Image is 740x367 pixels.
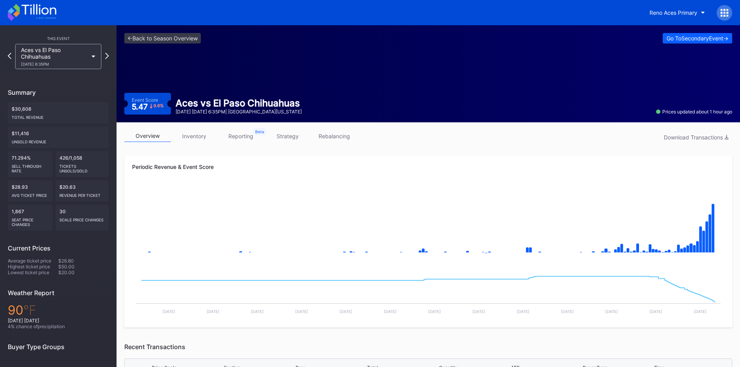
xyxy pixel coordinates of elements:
[171,130,218,142] a: inventory
[8,127,109,148] div: $11,416
[8,36,109,41] div: This Event
[124,130,171,142] a: overview
[605,309,618,314] text: [DATE]
[428,309,441,314] text: [DATE]
[59,161,105,173] div: Tickets Unsold/Sold
[153,104,164,108] div: 9.6 %
[8,258,58,264] div: Average ticket price
[8,151,52,177] div: 71.294%
[12,214,49,227] div: seat price changes
[8,180,52,202] div: $28.93
[8,303,109,318] div: 90
[56,151,109,177] div: 426/1,058
[8,264,58,270] div: Highest ticket price
[8,102,109,123] div: $30,608
[124,33,201,43] a: <-Back to Season Overview
[12,136,105,144] div: Unsold Revenue
[660,132,732,143] button: Download Transactions
[12,190,49,198] div: Avg ticket price
[8,205,52,231] div: 1,867
[21,62,88,66] div: [DATE] 6:35PM
[8,89,109,96] div: Summary
[340,309,352,314] text: [DATE]
[8,324,109,329] div: 4 % chance of precipitation
[251,309,264,314] text: [DATE]
[124,343,732,351] div: Recent Transactions
[176,109,302,115] div: [DATE] [DATE] 6:35PM | [GEOGRAPHIC_DATA][US_STATE]
[12,161,49,173] div: Sell Through Rate
[132,97,158,103] div: Event Score
[8,343,109,351] div: Buyer Type Groups
[59,190,105,198] div: Revenue per ticket
[21,47,88,66] div: Aces vs El Paso Chihuahuas
[644,5,711,20] button: Reno Aces Primary
[649,309,662,314] text: [DATE]
[8,244,109,252] div: Current Prices
[264,130,311,142] a: strategy
[58,264,109,270] div: $50.00
[176,97,302,109] div: Aces vs El Paso Chihuahuas
[56,205,109,231] div: 30
[58,258,109,264] div: $26.80
[8,318,109,324] div: [DATE] [DATE]
[664,134,728,141] div: Download Transactions
[58,270,109,275] div: $20.00
[207,309,219,314] text: [DATE]
[295,309,308,314] text: [DATE]
[132,103,164,111] div: 5.47
[517,309,529,314] text: [DATE]
[694,309,707,314] text: [DATE]
[132,163,724,170] div: Periodic Revenue & Event Score
[311,130,357,142] a: rebalancing
[162,309,175,314] text: [DATE]
[218,130,264,142] a: reporting
[12,112,105,120] div: Total Revenue
[384,309,397,314] text: [DATE]
[8,289,109,297] div: Weather Report
[656,109,732,115] div: Prices updated about 1 hour ago
[59,214,105,222] div: scale price changes
[472,309,485,314] text: [DATE]
[667,35,728,42] div: Go To Secondary Event ->
[132,261,724,320] svg: Chart title
[561,309,574,314] text: [DATE]
[132,184,724,261] svg: Chart title
[23,303,36,318] span: ℉
[56,180,109,202] div: $20.63
[663,33,732,43] button: Go ToSecondaryEvent->
[649,9,697,16] div: Reno Aces Primary
[8,270,58,275] div: Lowest ticket price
